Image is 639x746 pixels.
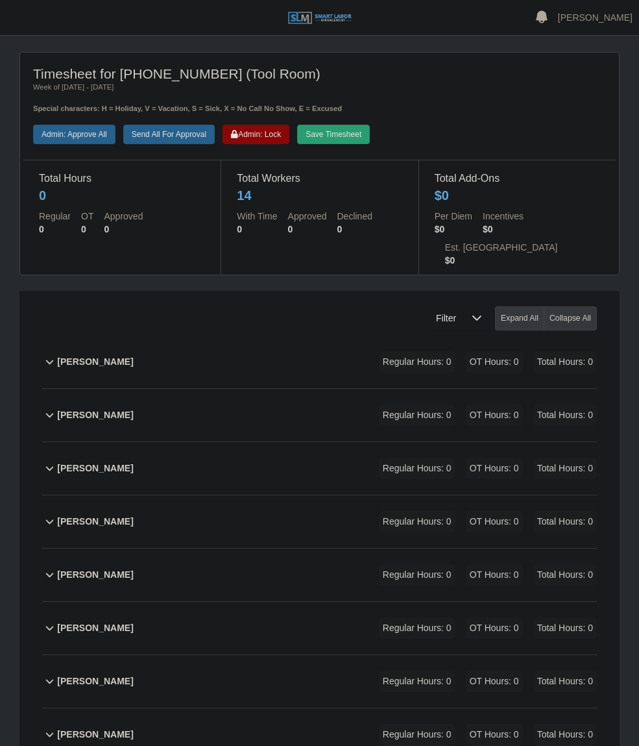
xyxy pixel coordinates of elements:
[288,210,327,223] dt: Approved
[533,404,597,426] span: Total Hours: 0
[533,564,597,586] span: Total Hours: 0
[123,125,215,144] button: Send All For Approval
[57,568,133,582] b: [PERSON_NAME]
[231,130,281,139] span: Admin: Lock
[81,223,93,236] dd: 0
[42,495,597,548] button: [PERSON_NAME] Regular Hours: 0 OT Hours: 0 Total Hours: 0
[33,66,606,82] h4: Timesheet for [PHONE_NUMBER] (Tool Room)
[544,306,597,330] button: Collapse All
[445,254,558,267] dd: $0
[379,511,455,532] span: Regular Hours: 0
[466,404,523,426] span: OT Hours: 0
[57,355,133,369] b: [PERSON_NAME]
[435,171,600,186] dt: Total Add-Ons
[379,724,455,745] span: Regular Hours: 0
[466,617,523,639] span: OT Hours: 0
[435,186,600,205] div: $0
[57,675,133,688] b: [PERSON_NAME]
[445,241,558,254] dt: Est. [GEOGRAPHIC_DATA]
[379,564,455,586] span: Regular Hours: 0
[495,306,544,330] button: Expand All
[287,11,352,25] img: SLM Logo
[533,351,597,373] span: Total Hours: 0
[466,671,523,692] span: OT Hours: 0
[104,223,143,236] dd: 0
[533,511,597,532] span: Total Hours: 0
[337,223,372,236] dd: 0
[466,724,523,745] span: OT Hours: 0
[237,171,402,186] dt: Total Workers
[483,210,524,223] dt: Incentives
[379,617,455,639] span: Regular Hours: 0
[533,617,597,639] span: Total Hours: 0
[33,93,606,114] div: Special characters: H = Holiday, V = Vacation, S = Sick, X = No Call No Show, E = Excused
[466,564,523,586] span: OT Hours: 0
[466,511,523,532] span: OT Hours: 0
[42,602,597,654] button: [PERSON_NAME] Regular Hours: 0 OT Hours: 0 Total Hours: 0
[39,186,205,205] div: 0
[379,351,455,373] span: Regular Hours: 0
[104,210,143,223] dt: Approved
[495,306,597,330] div: bulk actions
[428,306,464,330] span: Filter
[237,223,277,236] dd: 0
[379,404,455,426] span: Regular Hours: 0
[466,351,523,373] span: OT Hours: 0
[57,728,133,741] b: [PERSON_NAME]
[379,671,455,692] span: Regular Hours: 0
[288,223,327,236] dd: 0
[81,210,93,223] dt: OT
[558,11,633,25] a: [PERSON_NAME]
[533,724,597,745] span: Total Hours: 0
[237,186,402,205] div: 14
[533,458,597,479] span: Total Hours: 0
[33,125,115,144] button: Admin: Approve All
[42,389,597,441] button: [PERSON_NAME] Regular Hours: 0 OT Hours: 0 Total Hours: 0
[42,549,597,601] button: [PERSON_NAME] Regular Hours: 0 OT Hours: 0 Total Hours: 0
[57,408,133,422] b: [PERSON_NAME]
[337,210,372,223] dt: Declined
[237,210,277,223] dt: With Time
[435,223,472,236] dd: $0
[33,82,606,93] div: Week of [DATE] - [DATE]
[42,442,597,495] button: [PERSON_NAME] Regular Hours: 0 OT Hours: 0 Total Hours: 0
[533,671,597,692] span: Total Hours: 0
[57,515,133,528] b: [PERSON_NAME]
[297,125,370,144] button: Save Timesheet
[435,210,472,223] dt: Per Diem
[379,458,455,479] span: Regular Hours: 0
[42,336,597,388] button: [PERSON_NAME] Regular Hours: 0 OT Hours: 0 Total Hours: 0
[483,223,524,236] dd: $0
[39,171,205,186] dt: Total Hours
[223,125,289,144] button: Admin: Lock
[57,621,133,635] b: [PERSON_NAME]
[39,210,71,223] dt: Regular
[42,655,597,708] button: [PERSON_NAME] Regular Hours: 0 OT Hours: 0 Total Hours: 0
[466,458,523,479] span: OT Hours: 0
[39,223,71,236] dd: 0
[57,462,133,475] b: [PERSON_NAME]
